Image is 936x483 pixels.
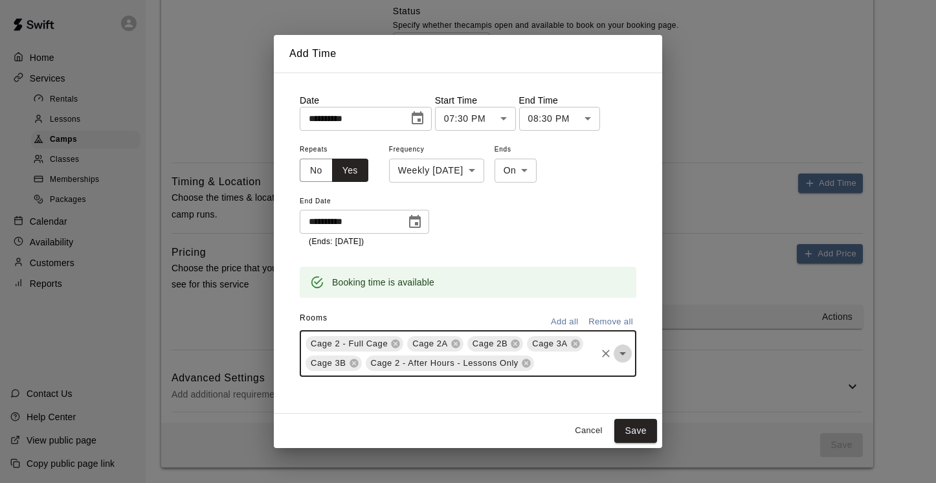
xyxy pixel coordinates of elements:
button: Choose date, selected date is Dec 18, 2025 [402,209,428,235]
div: 07:30 PM [435,107,516,131]
button: Add all [544,312,585,332]
div: Cage 2 - After Hours - Lessons Only [366,355,534,371]
span: Frequency [389,141,484,159]
div: On [495,159,537,183]
div: Cage 3B [306,355,362,371]
div: Cage 2B [467,336,524,352]
span: Cage 3A [527,337,573,350]
div: outlined button group [300,159,368,183]
div: Booking time is available [332,271,434,294]
span: Ends [495,141,537,159]
button: No [300,159,333,183]
span: Cage 3B [306,357,351,370]
button: Open [614,344,632,363]
div: Cage 2A [407,336,463,352]
button: Yes [332,159,368,183]
div: Weekly [DATE] [389,159,484,183]
span: End Date [300,193,429,210]
button: Save [614,419,657,443]
span: Cage 2A [407,337,453,350]
p: (Ends: [DATE]) [309,236,420,249]
button: Remove all [585,312,636,332]
span: Rooms [300,313,328,322]
button: Cancel [568,421,609,441]
span: Cage 2 - After Hours - Lessons Only [366,357,524,370]
p: Start Time [435,94,516,107]
p: Date [300,94,432,107]
span: Cage 2B [467,337,513,350]
div: 08:30 PM [519,107,600,131]
span: Cage 2 - Full Cage [306,337,393,350]
h2: Add Time [274,35,662,73]
div: Cage 3A [527,336,583,352]
button: Choose date, selected date is Nov 11, 2025 [405,106,430,131]
button: Clear [597,344,615,363]
div: Cage 2 - Full Cage [306,336,403,352]
p: End Time [519,94,600,107]
span: Repeats [300,141,379,159]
